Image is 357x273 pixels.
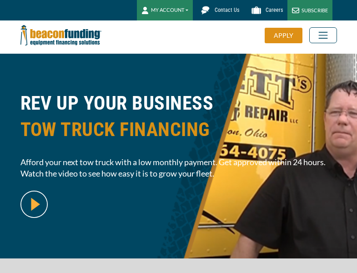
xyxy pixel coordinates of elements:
img: Beacon Funding Corporation logo [20,20,101,50]
span: Careers [266,7,283,13]
a: APPLY [265,28,309,43]
img: Beacon Funding Careers [248,2,264,18]
button: Toggle navigation [309,27,337,43]
img: video modal pop-up play button [20,191,48,218]
img: Beacon Funding chat [197,2,213,18]
span: Afford your next tow truck with a low monthly payment. Get approved within 24 hours. Watch the vi... [20,157,337,179]
span: TOW TRUCK FINANCING [20,116,337,143]
a: Careers [244,2,287,18]
span: Contact Us [215,7,239,13]
h1: REV UP YOUR BUSINESS [20,90,337,150]
a: Contact Us [193,2,244,18]
div: APPLY [265,28,302,43]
